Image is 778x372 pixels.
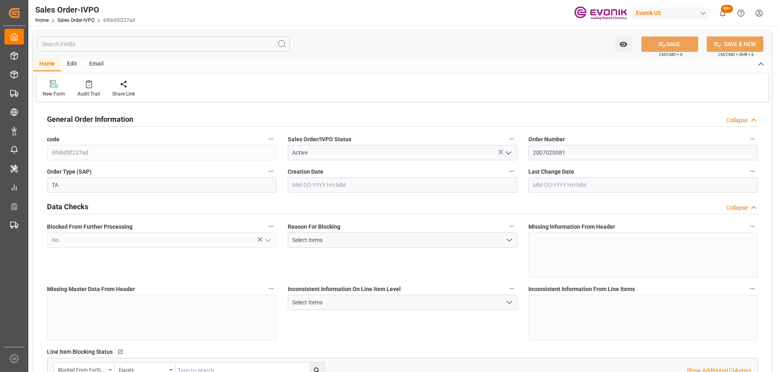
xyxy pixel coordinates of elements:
div: Edit [61,57,83,71]
a: Home [35,17,49,23]
h2: General Order Information [47,114,133,125]
button: SAVE [641,36,698,52]
div: Select Items [292,298,505,307]
button: Inconsistent Information From Line Items [747,283,758,294]
div: Home [33,57,61,71]
div: Collapse [726,116,748,125]
span: Order Number [528,135,565,144]
span: Ctrl/CMD + Shift + S [718,51,754,57]
button: Help Center [732,4,750,22]
button: open menu [288,295,517,310]
button: Inconsistent Information On Line Item Level [507,283,517,294]
span: Sales Order/IVPO Status [288,135,351,144]
div: Share Link [112,90,135,98]
div: Evonik US [633,7,710,19]
input: MM-DD-YYYY HH:MM [528,177,758,193]
div: Collapse [726,204,748,212]
button: Evonik US [633,5,714,21]
span: Inconsistent Information On Line Item Level [288,285,401,293]
span: Missing Master Data From Header [47,285,135,293]
button: Missing Master Data From Header [266,283,276,294]
button: code [266,134,276,144]
button: Order Number [747,134,758,144]
div: Sales Order-IVPO [35,4,135,16]
div: Audit Trail [77,90,100,98]
button: open menu [288,232,517,248]
button: Last Change Date [747,166,758,176]
span: Inconsistent Information From Line Items [528,285,635,293]
span: Missing Information From Header [528,223,615,231]
button: SAVE & NEW [707,36,763,52]
span: Reason For Blocking [288,223,340,231]
input: Search Fields [37,36,290,52]
button: Order Type (SAP) [266,166,276,176]
span: 99+ [721,5,733,13]
span: code [47,135,60,144]
button: open menu [261,234,273,247]
span: Order Type (SAP) [47,168,92,176]
button: Blocked From Further Processing [266,221,276,232]
button: show 100 new notifications [714,4,732,22]
span: Last Change Date [528,168,574,176]
img: Evonik-brand-mark-Deep-Purple-RGB.jpeg_1700498283.jpeg [574,6,627,20]
span: Ctrl/CMD + S [659,51,682,57]
button: Missing Information From Header [747,221,758,232]
div: Select Items [292,236,505,244]
input: MM-DD-YYYY HH:MM [288,177,517,193]
a: Sales Order-IVPO [58,17,94,23]
span: Line Item Blocking Status [47,348,113,356]
h2: Data Checks [47,201,88,212]
span: Blocked From Further Processing [47,223,133,231]
span: Creation Date [288,168,323,176]
div: Email [83,57,110,71]
button: Sales Order/IVPO Status [507,134,517,144]
button: open menu [502,147,514,159]
button: Reason For Blocking [507,221,517,232]
div: New Form [43,90,65,98]
button: Creation Date [507,166,517,176]
button: open menu [615,36,632,52]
